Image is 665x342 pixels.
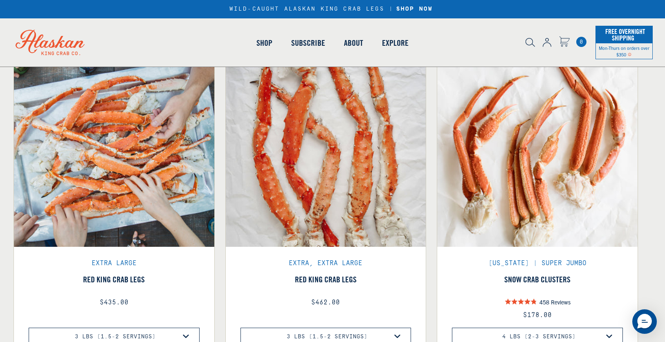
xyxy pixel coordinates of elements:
div: Extra, Extra Large [238,260,414,266]
span: $435.00 [100,299,128,306]
a: View Snow Crab Clusters [504,275,571,294]
img: Red King Crab Legs [14,47,214,247]
span: 0 [576,37,586,47]
img: search [526,38,535,47]
img: Red King Crab Legs [226,47,426,247]
div: product star rating [449,296,625,307]
a: Shop [247,20,282,66]
span: 458 [539,298,549,306]
span: Free Overnight Shipping [603,25,645,44]
span: $462.00 [311,299,340,306]
span: Reviews [551,298,571,306]
a: Cart [576,37,586,47]
div: WILD-CAUGHT ALASKAN KING CRAB LEGS | [229,6,436,13]
img: Alaskan King Crab Co. logo [4,18,96,67]
a: About [335,20,373,66]
span: Shipping Notice Icon [628,51,631,57]
a: Explore [373,20,418,66]
a: View Red King Crab Legs [83,275,145,294]
a: Cart [559,36,570,48]
strong: SHOP NOW [396,6,433,12]
a: SHOP NOW [393,6,436,13]
img: account [543,38,551,47]
div: Messenger Dummy Widget [632,309,657,334]
a: View Red King Crab Legs [295,275,357,294]
div: [US_STATE] | Super Jumbo [449,260,625,266]
a: Subscribe [282,20,335,66]
span: $178.00 [523,311,552,319]
span: Mon-Thurs on orders over $350 [599,45,649,57]
div: Extra Large [26,260,202,266]
img: Snow Crab Clusters [437,47,638,247]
